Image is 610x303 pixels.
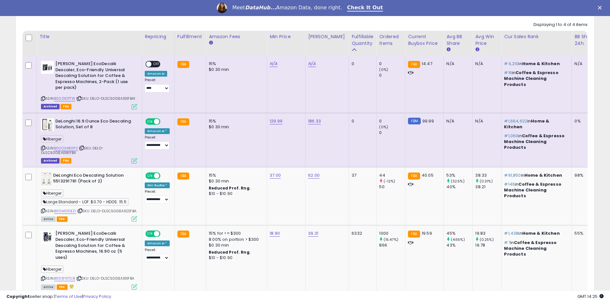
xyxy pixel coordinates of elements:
div: Current Buybox Price [408,33,441,47]
div: 1000 [379,231,405,236]
span: OFF [159,119,170,124]
small: FBA [177,61,189,68]
div: 44 [379,173,405,178]
div: Avg BB Share [446,33,470,47]
span: ON [146,173,154,178]
div: Title [39,33,139,40]
a: 18.90 [270,230,280,237]
div: Preset: [145,189,170,204]
div: Amazon AI * [145,240,170,246]
div: Avg Win Price [475,33,499,47]
span: Home & Kitchen [504,118,549,130]
a: B00O2480P2 [54,146,78,151]
span: 2025-09-17 14:25 GMT [577,293,604,299]
span: 14.47 [422,61,432,67]
a: B008YETL18 [54,276,75,281]
img: 41L6V101AoL._SL40_.jpg [41,231,54,243]
div: 15% [209,118,262,124]
div: Cur Sales Rank [504,33,569,40]
span: Listings that have been deleted from Seller Central [41,104,60,109]
span: Hberger [41,189,63,197]
div: Win BuyBox * [145,182,170,188]
span: | SKU: DELO-DLSC500|EA|1|1|FBA [76,276,134,281]
span: 40.05 [422,172,434,178]
div: Preset: [145,135,170,150]
div: 45% [446,231,472,236]
div: N/A [574,61,596,67]
div: 38.33 [475,173,501,178]
span: OFF [151,62,162,67]
span: FBA [57,216,68,222]
strong: Copyright [6,293,30,299]
img: 419acLTk3KL._SL40_.jpg [41,173,52,185]
div: $0.30 min [209,242,262,248]
div: $10 - $10.90 [209,255,262,261]
small: (32.5%) [451,179,465,184]
div: 19.78 [475,242,501,248]
span: #146 [504,181,515,187]
div: ASIN: [41,118,137,163]
span: ON [146,119,154,124]
b: DeLonghi 16.9 Ounce Eco Descaling Solution, Set of 8 [55,118,133,132]
small: Avg BB Share. [446,47,450,53]
span: #1,060 [504,133,518,139]
span: FBA [61,104,71,109]
a: Privacy Policy [83,293,111,299]
span: | SKU: DELO-DLSC500|EA|1|2|FBA [77,208,136,214]
div: Min Price [270,33,303,40]
div: 50 [379,184,405,190]
div: $10 - $10.90 [209,191,262,197]
div: ASIN: [41,61,137,108]
small: (0.31%) [480,179,493,184]
img: 415fkEOBVSL._SL40_.jpg [41,61,54,74]
div: 53% [446,173,472,178]
span: #4,210 [504,61,518,67]
a: B00M0IDEZI [54,208,76,214]
div: Close [598,6,604,10]
div: seller snap | | [6,294,111,300]
div: 19.83 [475,231,501,236]
div: Preset: [145,248,170,262]
b: [PERSON_NAME] EcoDecalk Descaler, Eco-Friendly Universal Descaling Solution for Coffee & Espresso... [55,231,133,262]
b: Reduced Prof. Rng. [209,185,251,191]
a: 62.00 [308,172,320,179]
a: B0021IOTTW [54,96,75,101]
div: Preset: [145,78,170,92]
div: Repricing [145,33,172,40]
div: 98% [574,173,596,178]
div: 15% [209,173,262,178]
div: 15% for <= $300 [209,231,262,236]
div: 40% [446,184,472,190]
span: Large Standard - LOF: $0.70 - HDOS: 15.5 [41,198,128,206]
span: Home & Kitchen [525,172,562,178]
div: 8.00% on portion > $300 [209,237,262,242]
div: $0.30 min [209,178,262,184]
div: N/A [475,118,496,124]
div: Amazon AI * [145,128,170,134]
div: 0 [379,118,405,124]
small: FBA [408,61,420,68]
small: FBA [177,231,189,238]
a: Terms of Use [55,293,82,299]
span: Coffee & Espresso Machine Cleaning Products [504,133,565,150]
span: OFF [159,173,170,178]
div: 6332 [352,231,371,236]
span: Hberger [41,135,63,143]
div: 0 [379,130,405,136]
small: (0%) [379,124,388,130]
small: FBA [177,118,189,125]
span: #1,664,622 [504,118,527,124]
div: 0% [574,118,596,124]
small: FBM [408,118,420,124]
small: (15.47%) [384,237,398,242]
div: [PERSON_NAME] [308,33,346,40]
p: in [504,240,567,257]
div: ASIN: [41,173,137,221]
small: (-12%) [384,179,395,184]
div: N/A [446,118,468,124]
a: Check It Out [347,4,383,12]
span: OFF [159,231,170,237]
div: $0.30 min [209,124,262,130]
span: | SKU: DELO-DLSC500|EA|1|1|FBA1 [76,96,135,101]
div: 55% [574,231,596,236]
